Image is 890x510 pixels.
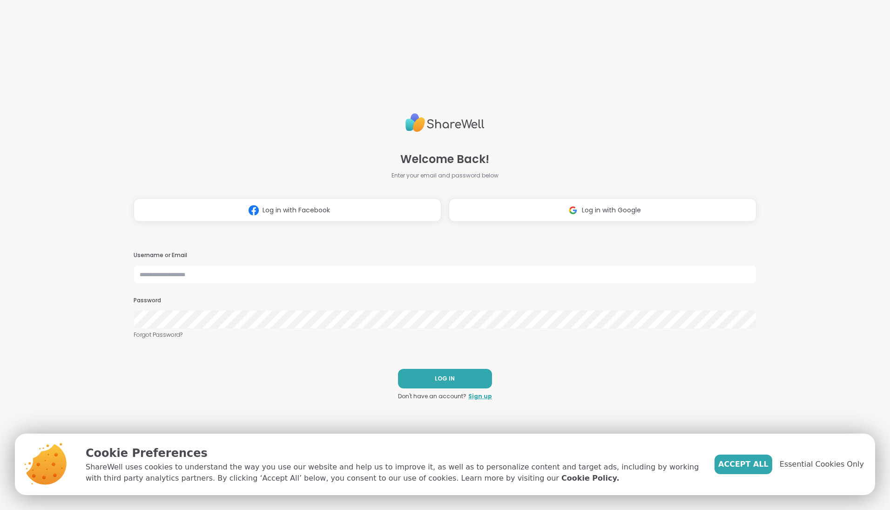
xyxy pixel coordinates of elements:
[449,198,756,222] button: Log in with Google
[405,109,485,136] img: ShareWell Logo
[780,459,864,470] span: Essential Cookies Only
[435,374,455,383] span: LOG IN
[582,205,641,215] span: Log in with Google
[134,331,756,339] a: Forgot Password?
[400,151,489,168] span: Welcome Back!
[245,202,263,219] img: ShareWell Logomark
[398,369,492,388] button: LOG IN
[263,205,330,215] span: Log in with Facebook
[134,198,441,222] button: Log in with Facebook
[134,297,756,305] h3: Password
[561,473,619,484] a: Cookie Policy.
[86,462,700,484] p: ShareWell uses cookies to understand the way you use our website and help us to improve it, as we...
[564,202,582,219] img: ShareWell Logomark
[134,252,756,259] h3: Username or Email
[398,392,466,401] span: Don't have an account?
[86,445,700,462] p: Cookie Preferences
[391,171,499,180] span: Enter your email and password below
[715,455,772,474] button: Accept All
[718,459,769,470] span: Accept All
[468,392,492,401] a: Sign up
